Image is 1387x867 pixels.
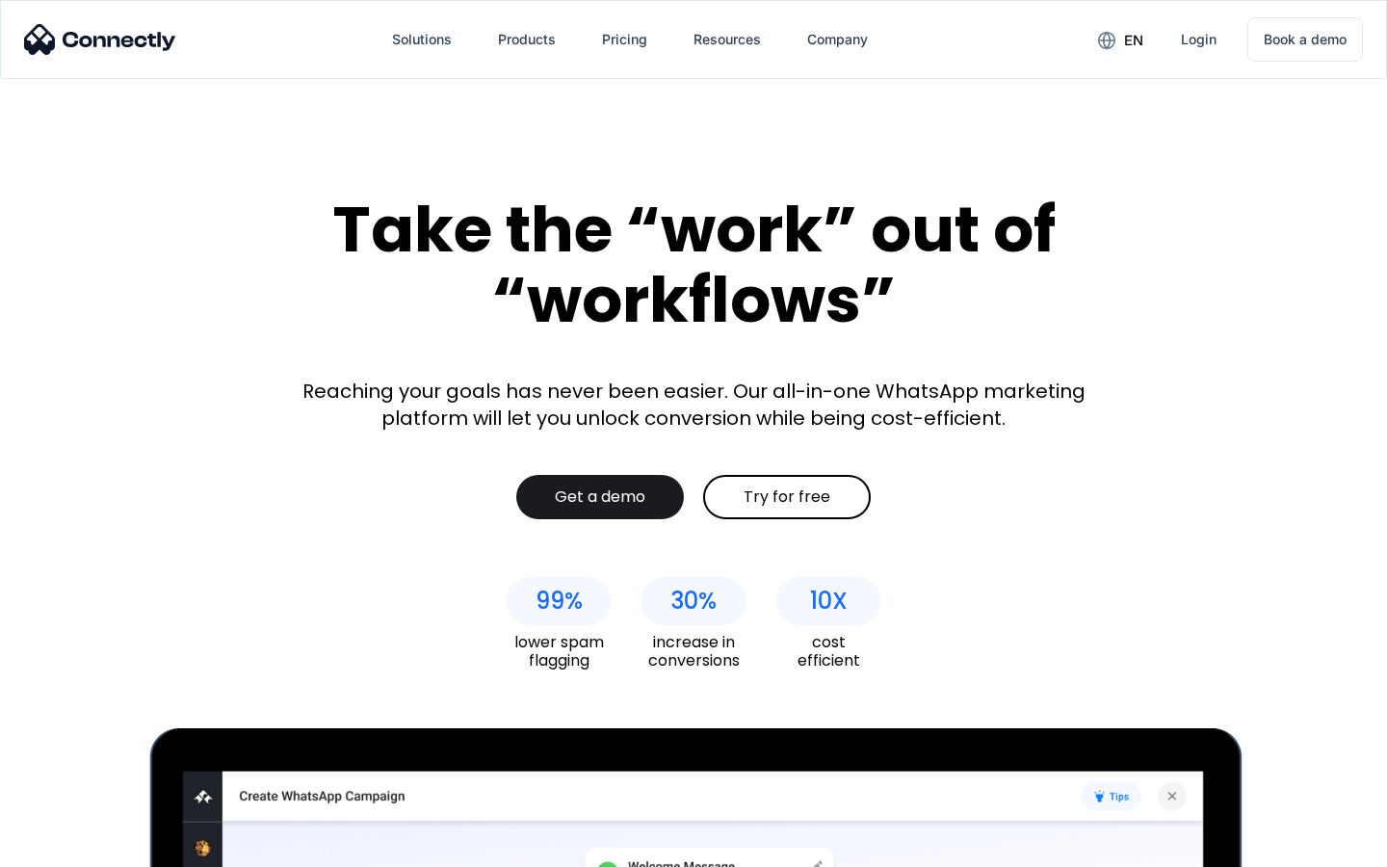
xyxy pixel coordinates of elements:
[744,487,830,507] div: Try for free
[792,16,883,63] div: Company
[498,26,556,53] div: Products
[670,588,717,615] div: 30%
[641,633,746,670] div: increase in conversions
[1247,17,1363,62] a: Book a demo
[602,26,647,53] div: Pricing
[536,588,583,615] div: 99%
[693,26,761,53] div: Resources
[1181,26,1217,53] div: Login
[555,487,645,507] div: Get a demo
[377,16,467,63] div: Solutions
[678,16,776,63] div: Resources
[39,833,116,860] ul: Language list
[587,16,663,63] a: Pricing
[289,378,1098,432] div: Reaching your goals has never been easier. Our all-in-one WhatsApp marketing platform will let yo...
[483,16,571,63] div: Products
[19,833,116,860] aside: Language selected: English
[775,633,881,670] div: cost efficient
[1165,16,1232,63] a: Login
[516,475,684,519] a: Get a demo
[810,588,848,615] div: 10X
[506,633,612,670] div: lower spam flagging
[1124,27,1143,54] div: en
[1083,25,1158,54] div: en
[392,26,452,53] div: Solutions
[703,475,871,519] a: Try for free
[260,195,1127,334] div: Take the “work” out of “workflows”
[24,24,176,55] img: Connectly Logo
[807,26,868,53] div: Company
